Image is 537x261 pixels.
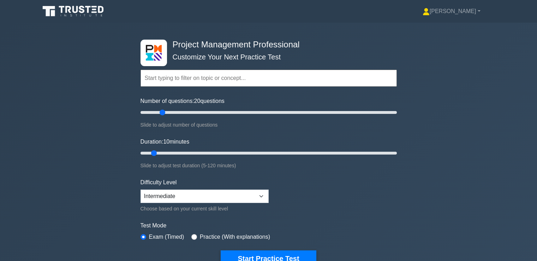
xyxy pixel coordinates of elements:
[141,204,269,213] div: Choose based on your current skill level
[149,233,184,241] label: Exam (Timed)
[141,221,397,230] label: Test Mode
[141,178,177,187] label: Difficulty Level
[141,138,190,146] label: Duration: minutes
[200,233,270,241] label: Practice (With explanations)
[194,98,201,104] span: 20
[406,4,497,18] a: [PERSON_NAME]
[141,70,397,87] input: Start typing to filter on topic or concept...
[170,40,362,50] h4: Project Management Professional
[141,161,397,170] div: Slide to adjust test duration (5-120 minutes)
[141,97,225,105] label: Number of questions: questions
[141,121,397,129] div: Slide to adjust number of questions
[163,139,169,145] span: 10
